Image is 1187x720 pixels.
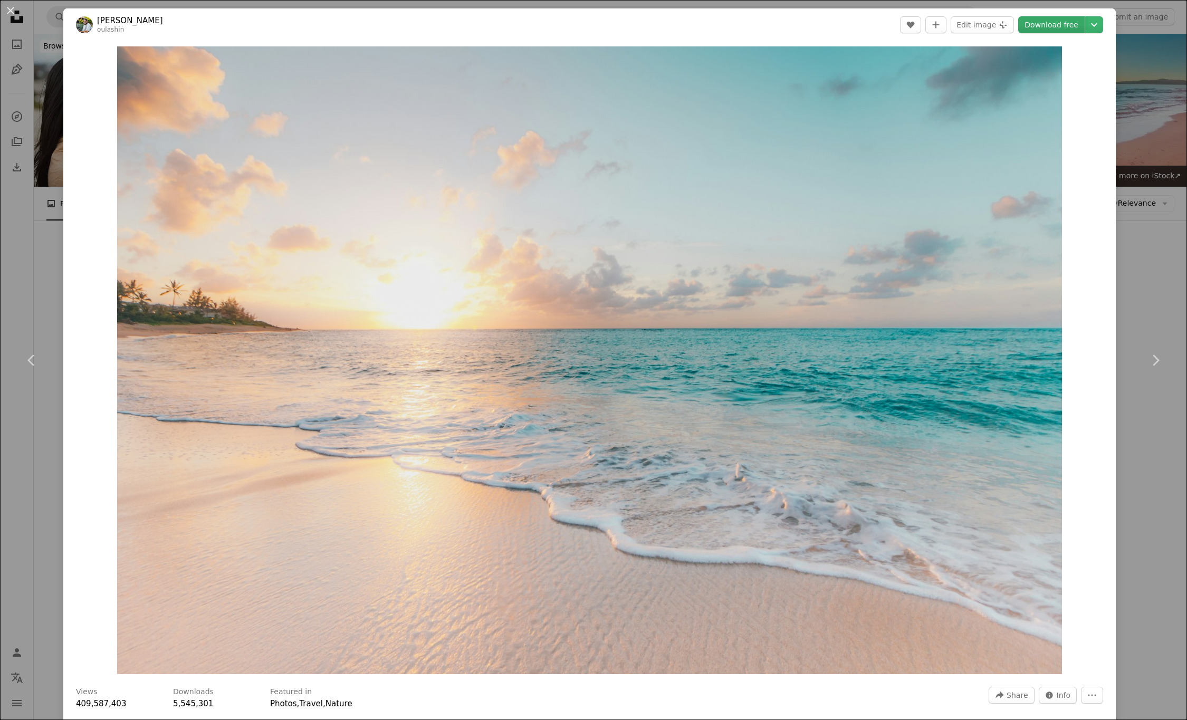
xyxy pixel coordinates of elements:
[951,16,1014,33] button: Edit image
[270,699,297,708] a: Photos
[1039,687,1077,704] button: Stats about this image
[1057,687,1071,703] span: Info
[1081,687,1103,704] button: More Actions
[173,699,213,708] span: 5,545,301
[1007,687,1028,703] span: Share
[76,16,93,33] img: Go to Sean Oulashin's profile
[1018,16,1085,33] a: Download free
[117,46,1061,674] img: seashore during golden hour
[925,16,946,33] button: Add to Collection
[900,16,921,33] button: Like
[1085,16,1103,33] button: Choose download size
[326,699,352,708] a: Nature
[97,26,124,33] a: oulashin
[97,15,163,26] a: [PERSON_NAME]
[270,687,312,697] h3: Featured in
[173,687,214,697] h3: Downloads
[1124,310,1187,411] a: Next
[989,687,1034,704] button: Share this image
[297,699,300,708] span: ,
[323,699,326,708] span: ,
[299,699,323,708] a: Travel
[76,687,98,697] h3: Views
[76,699,126,708] span: 409,587,403
[117,46,1061,674] button: Zoom in on this image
